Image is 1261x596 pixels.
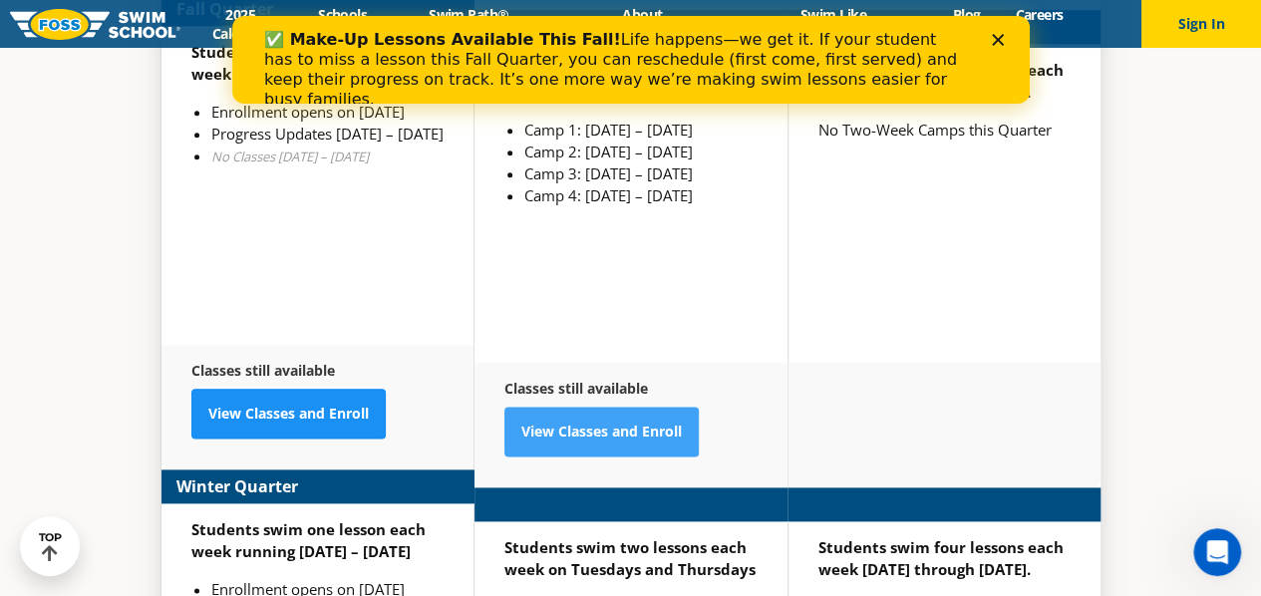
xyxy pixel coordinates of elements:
[524,119,758,141] li: Camp 1: [DATE] – [DATE]
[301,5,385,24] a: Schools
[732,5,935,43] a: Swim Like [PERSON_NAME]
[524,162,758,184] li: Camp 3: [DATE] – [DATE]
[1193,528,1241,576] iframe: Intercom live chat
[191,519,426,561] strong: Students swim one lesson each week running [DATE] – [DATE]
[504,379,648,398] strong: Classes still available
[935,5,998,24] a: Blog
[211,123,444,145] li: Progress Updates [DATE] – [DATE]
[818,119,1071,141] p: No Two-Week Camps this Quarter
[524,141,758,162] li: Camp 2: [DATE] – [DATE]
[998,5,1081,24] a: Careers
[760,18,780,30] div: Close
[385,5,553,43] a: Swim Path® Program
[176,474,298,498] strong: Winter Quarter
[818,537,1064,579] strong: Students swim four lessons each week [DATE] through [DATE].
[180,5,301,43] a: 2025 Calendar
[504,537,756,579] strong: Students swim two lessons each week on Tuesdays and Thursdays
[191,361,335,380] strong: Classes still available
[191,389,386,439] a: View Classes and Enroll
[524,184,758,206] li: Camp 4: [DATE] – [DATE]
[32,14,389,33] b: ✅ Make-Up Lessons Available This Fall!
[232,16,1030,104] iframe: Intercom live chat banner
[504,407,699,456] a: View Classes and Enroll
[211,101,444,123] li: Enrollment opens on [DATE]
[39,531,62,562] div: TOP
[211,148,369,165] em: No Classes [DATE] – [DATE]
[10,9,180,40] img: FOSS Swim School Logo
[553,5,732,43] a: About [PERSON_NAME]
[32,14,734,94] div: Life happens—we get it. If your student has to miss a lesson this Fall Quarter, you can reschedul...
[191,42,426,84] strong: Students swim one lesson each week running [DATE] – [DATE]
